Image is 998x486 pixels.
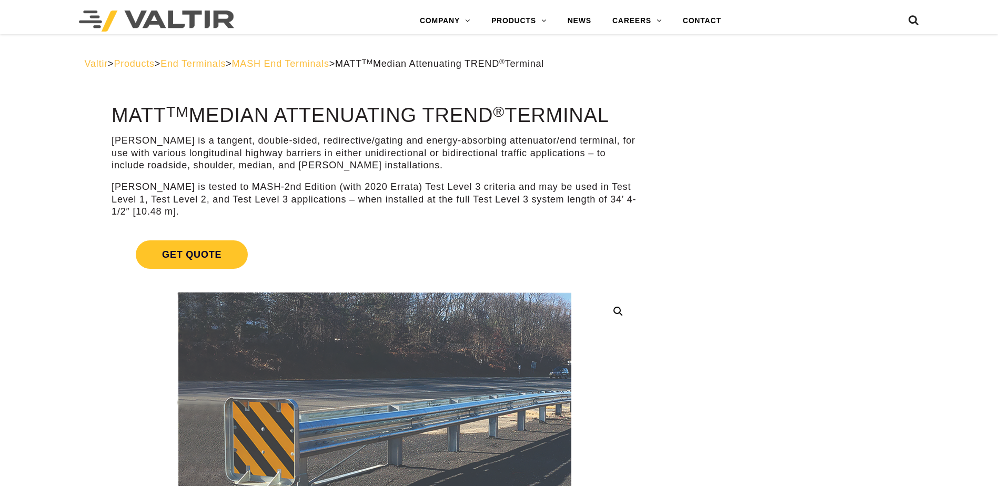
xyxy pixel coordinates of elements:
[79,11,234,32] img: Valtir
[112,105,637,127] h1: MATT Median Attenuating TREND Terminal
[557,11,602,32] a: NEWS
[112,181,637,218] p: [PERSON_NAME] is tested to MASH-2nd Edition (with 2020 Errata) Test Level 3 criteria and may be u...
[672,11,732,32] a: CONTACT
[85,58,914,70] div: > > > >
[160,58,226,69] a: End Terminals
[166,103,189,120] sup: TM
[112,228,637,281] a: Get Quote
[114,58,154,69] a: Products
[481,11,557,32] a: PRODUCTS
[136,240,248,269] span: Get Quote
[362,58,373,66] sup: TM
[602,11,672,32] a: CAREERS
[499,58,505,66] sup: ®
[409,11,481,32] a: COMPANY
[493,103,505,120] sup: ®
[85,58,108,69] a: Valtir
[335,58,544,69] span: MATT Median Attenuating TREND Terminal
[112,135,637,171] p: [PERSON_NAME] is a tangent, double-sided, redirective/gating and energy-absorbing attenuator/end ...
[232,58,329,69] a: MASH End Terminals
